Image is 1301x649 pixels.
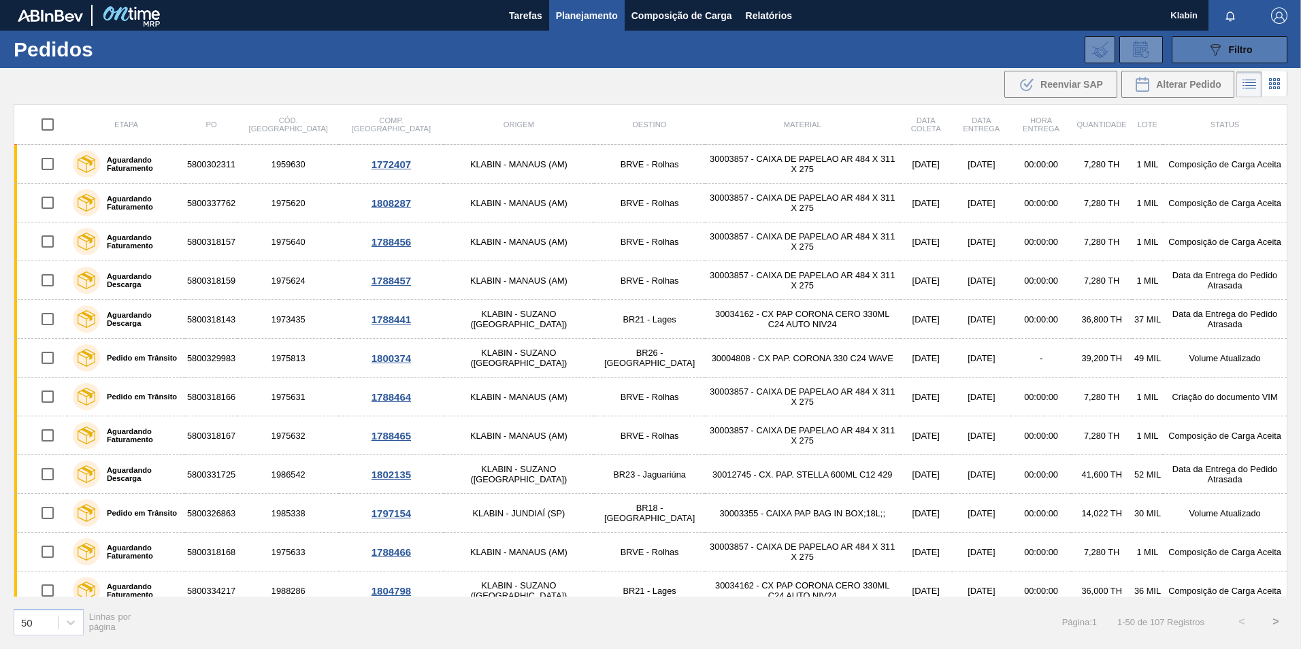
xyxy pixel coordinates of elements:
span: Cód. [GEOGRAPHIC_DATA] [249,116,328,133]
div: 1802135 [341,469,441,480]
td: 1975813 [237,339,339,378]
td: 30003355 - CAIXA PAP BAG IN BOX;18L;; [705,494,900,533]
td: 30003857 - CAIXA DE PAPELAO AR 484 X 311 X 275 [705,378,900,416]
td: KLABIN - MANAUS (AM) [444,184,595,222]
td: 36 MIL [1132,571,1163,610]
td: BRVE - Rolhas [594,533,705,571]
td: 5800302311 [185,145,237,184]
label: Pedido em Trânsito [100,509,177,517]
button: > [1259,605,1293,639]
td: [DATE] [900,339,952,378]
td: Data da Entrega do Pedido Atrasada [1163,300,1287,339]
div: 1788464 [341,391,441,403]
div: Visão em Lista [1236,71,1262,97]
button: Filtro [1172,36,1287,63]
span: Composição de Carga [631,7,732,24]
td: [DATE] [952,416,1011,455]
td: 1988286 [237,571,339,610]
td: BRVE - Rolhas [594,222,705,261]
td: [DATE] [900,416,952,455]
td: - [1011,339,1072,378]
td: 7,280 TH [1071,378,1132,416]
td: [DATE] [900,300,952,339]
td: 00:00:00 [1011,455,1072,494]
td: 00:00:00 [1011,494,1072,533]
div: 1800374 [341,352,441,364]
label: Aguardando Faturamento [100,156,180,172]
td: 00:00:00 [1011,300,1072,339]
td: 30004808 - CX PAP. CORONA 330 C24 WAVE [705,339,900,378]
td: [DATE] [952,222,1011,261]
td: [DATE] [952,300,1011,339]
span: PO [205,120,216,129]
td: KLABIN - SUZANO ([GEOGRAPHIC_DATA]) [444,300,595,339]
td: 00:00:00 [1011,222,1072,261]
div: Alterar Pedido [1121,71,1234,98]
td: BR21 - Lages [594,571,705,610]
h1: Pedidos [14,41,217,57]
span: Origem [504,120,534,129]
td: KLABIN - SUZANO ([GEOGRAPHIC_DATA]) [444,455,595,494]
label: Aguardando Faturamento [100,544,180,560]
a: Aguardando Descarga58003181431973435KLABIN - SUZANO ([GEOGRAPHIC_DATA])BR21 - Lages30034162 - CX ... [14,300,1287,339]
span: Material [784,120,821,129]
td: 00:00:00 [1011,184,1072,222]
td: [DATE] [952,533,1011,571]
a: Aguardando Faturamento58003023111959630KLABIN - MANAUS (AM)BRVE - Rolhas30003857 - CAIXA DE PAPEL... [14,145,1287,184]
td: KLABIN - MANAUS (AM) [444,378,595,416]
td: 5800318157 [185,222,237,261]
td: 1975620 [237,184,339,222]
td: 00:00:00 [1011,261,1072,300]
div: 1788466 [341,546,441,558]
div: 1788465 [341,430,441,442]
td: [DATE] [952,494,1011,533]
a: Pedido em Trânsito58003181661975631KLABIN - MANAUS (AM)BRVE - Rolhas30003857 - CAIXA DE PAPELAO A... [14,378,1287,416]
td: [DATE] [952,145,1011,184]
img: Logout [1271,7,1287,24]
td: 1975633 [237,533,339,571]
a: Aguardando Descarga58003317251986542KLABIN - SUZANO ([GEOGRAPHIC_DATA])BR23 - Jaguariúna30012745 ... [14,455,1287,494]
td: [DATE] [900,184,952,222]
td: Volume Atualizado [1163,494,1287,533]
td: 30003857 - CAIXA DE PAPELAO AR 484 X 311 X 275 [705,533,900,571]
td: 41,600 TH [1071,455,1132,494]
td: 1975632 [237,416,339,455]
td: KLABIN - SUZANO ([GEOGRAPHIC_DATA]) [444,571,595,610]
label: Aguardando Descarga [100,466,180,482]
td: BRVE - Rolhas [594,416,705,455]
td: 5800318168 [185,533,237,571]
td: KLABIN - SUZANO ([GEOGRAPHIC_DATA]) [444,339,595,378]
td: BRVE - Rolhas [594,378,705,416]
td: KLABIN - MANAUS (AM) [444,416,595,455]
td: 1 MIL [1132,222,1163,261]
label: Aguardando Descarga [100,311,180,327]
span: Quantidade [1076,120,1126,129]
td: 00:00:00 [1011,416,1072,455]
a: Aguardando Faturamento58003342171988286KLABIN - SUZANO ([GEOGRAPHIC_DATA])BR21 - Lages30034162 - ... [14,571,1287,610]
div: 1788456 [341,236,441,248]
div: 1808287 [341,197,441,209]
td: KLABIN - MANAUS (AM) [444,261,595,300]
td: [DATE] [952,261,1011,300]
span: Lote [1138,120,1157,129]
a: Aguardando Faturamento58003377621975620KLABIN - MANAUS (AM)BRVE - Rolhas30003857 - CAIXA DE PAPEL... [14,184,1287,222]
td: [DATE] [900,494,952,533]
td: 30034162 - CX PAP CORONA CERO 330ML C24 AUTO NIV24 [705,300,900,339]
span: Tarefas [509,7,542,24]
td: 49 MIL [1132,339,1163,378]
a: Aguardando Faturamento58003181571975640KLABIN - MANAUS (AM)BRVE - Rolhas30003857 - CAIXA DE PAPEL... [14,222,1287,261]
div: 1788441 [341,314,441,325]
a: Aguardando Faturamento58003181671975632KLABIN - MANAUS (AM)BRVE - Rolhas30003857 - CAIXA DE PAPEL... [14,416,1287,455]
td: 30034162 - CX PAP CORONA CERO 330ML C24 AUTO NIV24 [705,571,900,610]
td: 5800337762 [185,184,237,222]
div: 1804798 [341,585,441,597]
span: Comp. [GEOGRAPHIC_DATA] [352,116,431,133]
td: BR26 - [GEOGRAPHIC_DATA] [594,339,705,378]
td: [DATE] [952,378,1011,416]
span: Hora Entrega [1023,116,1059,133]
td: Composição de Carga Aceita [1163,416,1287,455]
td: 36,000 TH [1071,571,1132,610]
label: Aguardando Faturamento [100,233,180,250]
td: 5800318166 [185,378,237,416]
td: Composição de Carga Aceita [1163,571,1287,610]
